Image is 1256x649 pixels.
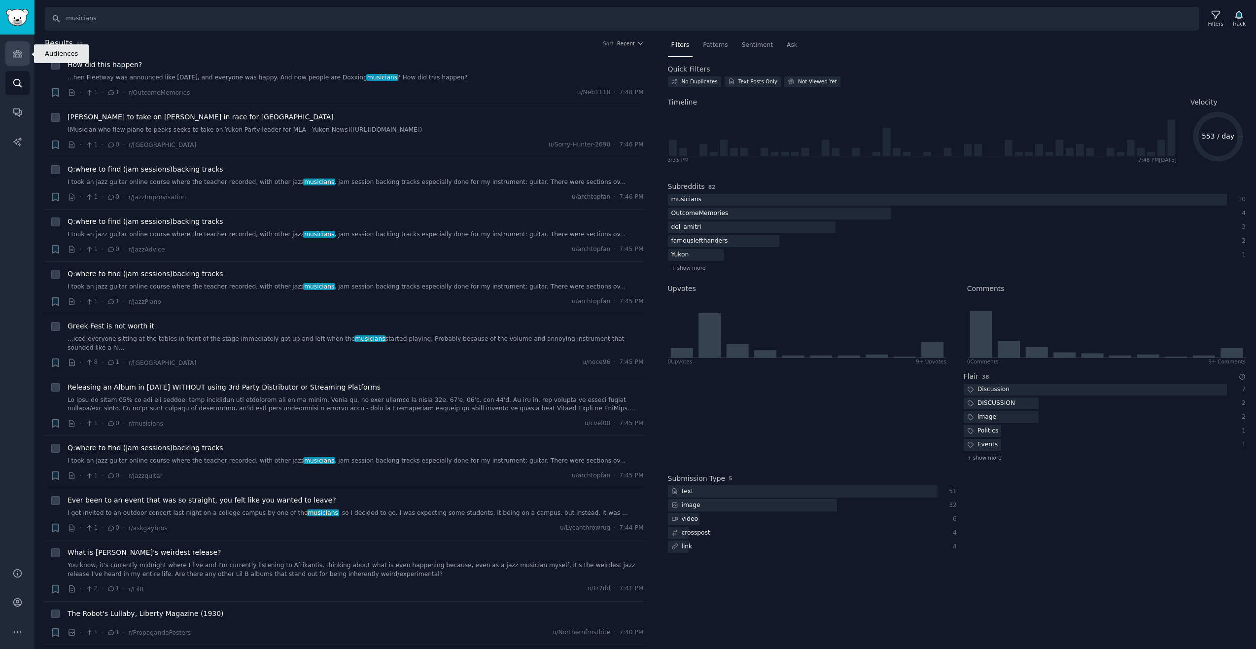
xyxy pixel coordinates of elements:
[1237,251,1246,259] div: 1
[80,87,82,98] span: ·
[787,41,798,50] span: Ask
[128,246,165,253] span: r/JazzAdvice
[68,609,224,619] span: The Robot's Lullaby, Liberty Magazine (1930)
[68,216,223,227] span: Q:where to find (jam sessions)backing tracks
[614,419,616,428] span: ·
[85,524,98,533] span: 1
[948,487,957,496] div: 51
[128,420,163,427] span: r/musicians
[582,358,610,367] span: u/noce96
[101,584,103,594] span: ·
[101,87,103,98] span: ·
[68,321,154,331] span: Greek Fest is not worth it
[585,419,610,428] span: u/cvel00
[85,358,98,367] span: 8
[80,418,82,429] span: ·
[68,396,644,413] a: Lo ipsu do sitam 05% co adi eli seddoei temp incididun utl etdolorem ali enima minim. Venia qu, n...
[619,358,643,367] span: 7:45 PM
[68,112,334,122] span: [PERSON_NAME] to take on [PERSON_NAME] in race for [GEOGRAPHIC_DATA]
[76,41,83,47] span: 97
[107,358,119,367] span: 1
[68,60,142,70] a: How did this happen?
[107,193,119,202] span: 0
[68,126,644,135] a: [Musician who flew piano to peaks seeks to take on Yukon Party leader for MLA - Yukon News]([URL]...
[101,140,103,150] span: ·
[572,297,610,306] span: u/archtopfan
[80,296,82,307] span: ·
[128,142,196,148] span: r/[GEOGRAPHIC_DATA]
[619,628,643,637] span: 7:40 PM
[619,88,643,97] span: 7:48 PM
[6,9,29,26] img: GummySearch logo
[80,627,82,638] span: ·
[948,529,957,538] div: 4
[123,627,125,638] span: ·
[682,78,718,85] div: No Duplicates
[619,297,643,306] span: 7:45 PM
[123,192,125,202] span: ·
[68,443,223,453] a: Q:where to find (jam sessions)backing tracks
[614,584,616,593] span: ·
[85,88,98,97] span: 1
[123,418,125,429] span: ·
[964,371,978,382] h2: Flair
[107,419,119,428] span: 0
[967,358,999,365] div: 0 Comment s
[668,473,726,484] h2: Submission Type
[668,541,696,553] div: link
[668,527,714,539] div: crosspost
[101,470,103,481] span: ·
[68,382,381,393] span: Releasing an Album in [DATE] WITHOUT using 3rd Party Distributor or Streaming Platforms
[128,525,167,532] span: r/askgaybros
[668,284,696,294] h2: Upvotes
[798,78,837,85] div: Not Viewed Yet
[614,628,616,637] span: ·
[1229,8,1249,29] button: Track
[668,194,705,206] div: musicians
[128,629,191,636] span: r/PropagandaPosters
[1208,20,1223,27] div: Filters
[572,245,610,254] span: u/archtopfan
[123,358,125,368] span: ·
[107,584,119,593] span: 1
[668,64,710,74] h2: Quick Filters
[303,457,335,464] span: musicians
[128,360,196,366] span: r/[GEOGRAPHIC_DATA]
[964,439,1001,451] div: Events
[128,89,190,96] span: r/OutcomeMemories
[85,245,98,254] span: 1
[303,231,335,238] span: musicians
[68,547,221,558] span: What is [PERSON_NAME]'s weirdest release?
[703,41,728,50] span: Patterns
[80,470,82,481] span: ·
[668,208,732,220] div: OutcomeMemories
[614,524,616,533] span: ·
[1190,97,1218,108] span: Velocity
[123,87,125,98] span: ·
[303,283,335,290] span: musicians
[619,471,643,480] span: 7:45 PM
[614,193,616,202] span: ·
[1237,413,1246,422] div: 2
[101,627,103,638] span: ·
[128,586,143,593] span: r/LilB
[101,418,103,429] span: ·
[668,181,705,192] h2: Subreddits
[128,298,161,305] span: r/JazzPiano
[123,523,125,533] span: ·
[123,140,125,150] span: ·
[45,7,1199,31] input: Search Keyword
[708,184,716,190] span: 82
[668,235,732,248] div: famouslefthanders
[68,178,644,187] a: I took an jazz guitar online course where the teacher recorded, with other jazzmusicians, jam ses...
[560,524,610,533] span: u/Lycanthrowrug
[101,523,103,533] span: ·
[668,358,693,365] div: 0 Upvote s
[68,269,223,279] a: Q:where to find (jam sessions)backing tracks
[68,457,644,466] a: I took an jazz guitar online course where the teacher recorded, with other jazzmusicians, jam ses...
[1237,427,1246,435] div: 1
[738,78,777,85] div: Text Posts Only
[572,471,610,480] span: u/archtopfan
[619,193,643,202] span: 7:46 PM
